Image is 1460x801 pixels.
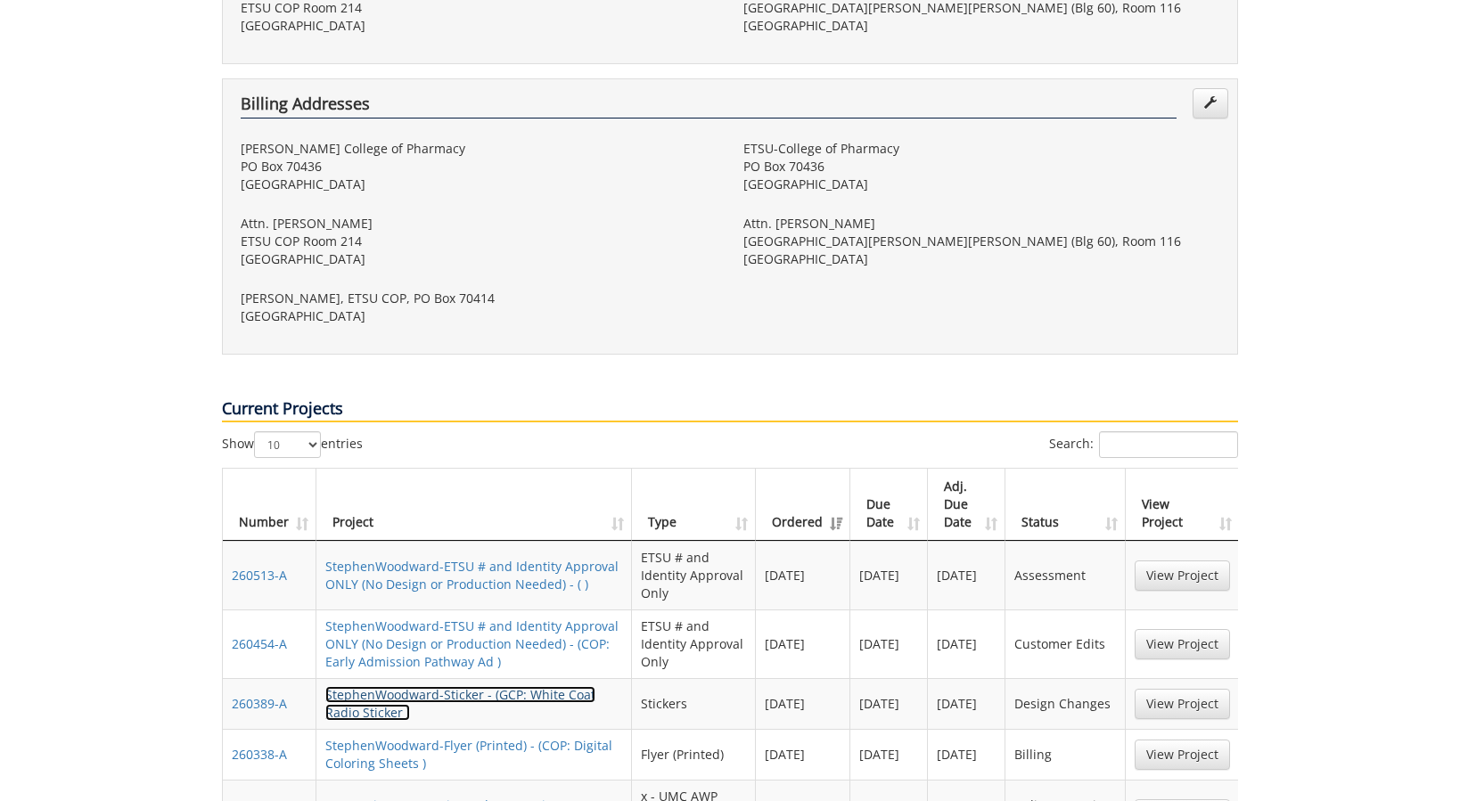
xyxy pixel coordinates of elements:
a: 260338-A [232,746,287,763]
p: [GEOGRAPHIC_DATA] [241,176,717,193]
p: [GEOGRAPHIC_DATA] [241,250,717,268]
p: [GEOGRAPHIC_DATA] [241,17,717,35]
td: [DATE] [756,609,850,678]
a: 260513-A [232,567,287,584]
td: Flyer (Printed) [632,729,756,780]
td: [DATE] [928,678,1005,729]
td: ETSU # and Identity Approval Only [632,609,756,678]
a: StephenWoodward-Sticker - (GCP: White Coat Radio Sticker ) [325,686,595,721]
p: ETSU-College of Pharmacy [743,140,1219,158]
th: View Project: activate to sort column ascending [1126,469,1239,541]
td: Assessment [1005,541,1126,609]
p: [GEOGRAPHIC_DATA] [743,17,1219,35]
th: Ordered: activate to sort column ascending [756,469,850,541]
p: [PERSON_NAME], ETSU COP, PO Box 70414 [241,290,717,307]
td: Customer Edits [1005,609,1126,678]
a: View Project [1135,689,1230,719]
td: [DATE] [928,541,1005,609]
a: StephenWoodward-Flyer (Printed) - (COP: Digital Coloring Sheets ) [325,737,612,772]
p: PO Box 70436 [241,158,717,176]
th: Number: activate to sort column ascending [223,469,316,541]
th: Status: activate to sort column ascending [1005,469,1126,541]
td: [DATE] [850,541,928,609]
p: [GEOGRAPHIC_DATA] [743,250,1219,268]
a: View Project [1135,560,1230,591]
label: Search: [1049,431,1238,458]
td: Design Changes [1005,678,1126,729]
td: [DATE] [928,729,1005,780]
th: Project: activate to sort column ascending [316,469,632,541]
select: Showentries [254,431,321,458]
p: Current Projects [222,397,1238,422]
h4: Billing Addresses [241,95,1177,119]
a: View Project [1135,629,1230,659]
td: Billing [1005,729,1126,780]
th: Type: activate to sort column ascending [632,469,756,541]
a: 260389-A [232,695,287,712]
p: [GEOGRAPHIC_DATA][PERSON_NAME][PERSON_NAME] (Blg 60), Room 116 [743,233,1219,250]
label: Show entries [222,431,363,458]
th: Due Date: activate to sort column ascending [850,469,928,541]
p: [GEOGRAPHIC_DATA] [241,307,717,325]
td: [DATE] [756,541,850,609]
p: [GEOGRAPHIC_DATA] [743,176,1219,193]
td: ETSU # and Identity Approval Only [632,541,756,609]
td: Stickers [632,678,756,729]
td: [DATE] [756,729,850,780]
td: [DATE] [850,678,928,729]
p: Attn. [PERSON_NAME] [743,215,1219,233]
a: View Project [1135,740,1230,770]
td: [DATE] [756,678,850,729]
td: [DATE] [928,609,1005,678]
p: ETSU COP Room 214 [241,233,717,250]
th: Adj. Due Date: activate to sort column ascending [928,469,1005,541]
a: StephenWoodward-ETSU # and Identity Approval ONLY (No Design or Production Needed) - (COP: Early ... [325,617,619,670]
td: [DATE] [850,729,928,780]
p: [PERSON_NAME] College of Pharmacy [241,140,717,158]
a: Edit Addresses [1193,88,1228,119]
p: PO Box 70436 [743,158,1219,176]
a: StephenWoodward-ETSU # and Identity Approval ONLY (No Design or Production Needed) - ( ) [325,558,619,593]
p: Attn. [PERSON_NAME] [241,215,717,233]
td: [DATE] [850,609,928,678]
input: Search: [1099,431,1238,458]
a: 260454-A [232,635,287,652]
